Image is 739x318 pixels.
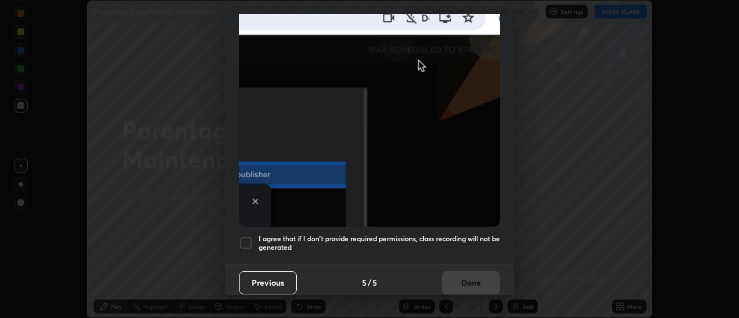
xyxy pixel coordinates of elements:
[368,276,371,289] h4: /
[372,276,377,289] h4: 5
[362,276,367,289] h4: 5
[259,234,500,252] h5: I agree that if I don't provide required permissions, class recording will not be generated
[239,271,297,294] button: Previous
